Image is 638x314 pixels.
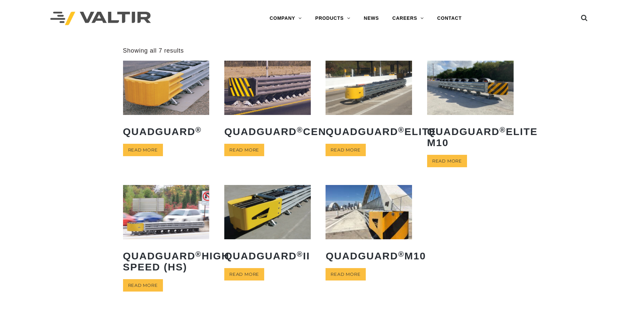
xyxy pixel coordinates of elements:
h2: QuadGuard High Speed (HS) [123,245,210,277]
a: QuadGuard®II [224,185,311,266]
a: CAREERS [386,12,430,25]
h2: QuadGuard Elite M10 [427,121,514,153]
sup: ® [195,250,202,258]
a: Read more about “QuadGuard® II” [224,268,264,280]
h2: QuadGuard [123,121,210,142]
a: Read more about “QuadGuard® Elite” [326,144,365,156]
a: CONTACT [430,12,468,25]
a: Read more about “QuadGuard® Elite M10” [427,155,467,167]
a: QuadGuard®Elite [326,61,412,142]
a: QuadGuard® [123,61,210,142]
sup: ® [398,250,405,258]
a: QuadGuard®CEN [224,61,311,142]
a: Read more about “QuadGuard® M10” [326,268,365,280]
sup: ® [195,126,202,134]
a: Read more about “QuadGuard®” [123,144,163,156]
h2: QuadGuard M10 [326,245,412,266]
h2: QuadGuard Elite [326,121,412,142]
sup: ® [398,126,405,134]
p: Showing all 7 results [123,47,184,55]
a: Read more about “QuadGuard® High Speed (HS)” [123,279,163,292]
a: PRODUCTS [308,12,357,25]
img: Valtir [50,12,151,25]
a: QuadGuard®Elite M10 [427,61,514,153]
a: COMPANY [263,12,308,25]
a: QuadGuard®High Speed (HS) [123,185,210,277]
sup: ® [297,126,303,134]
h2: QuadGuard CEN [224,121,311,142]
sup: ® [500,126,506,134]
a: NEWS [357,12,386,25]
a: Read more about “QuadGuard® CEN” [224,144,264,156]
a: QuadGuard®M10 [326,185,412,266]
sup: ® [297,250,303,258]
h2: QuadGuard II [224,245,311,266]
